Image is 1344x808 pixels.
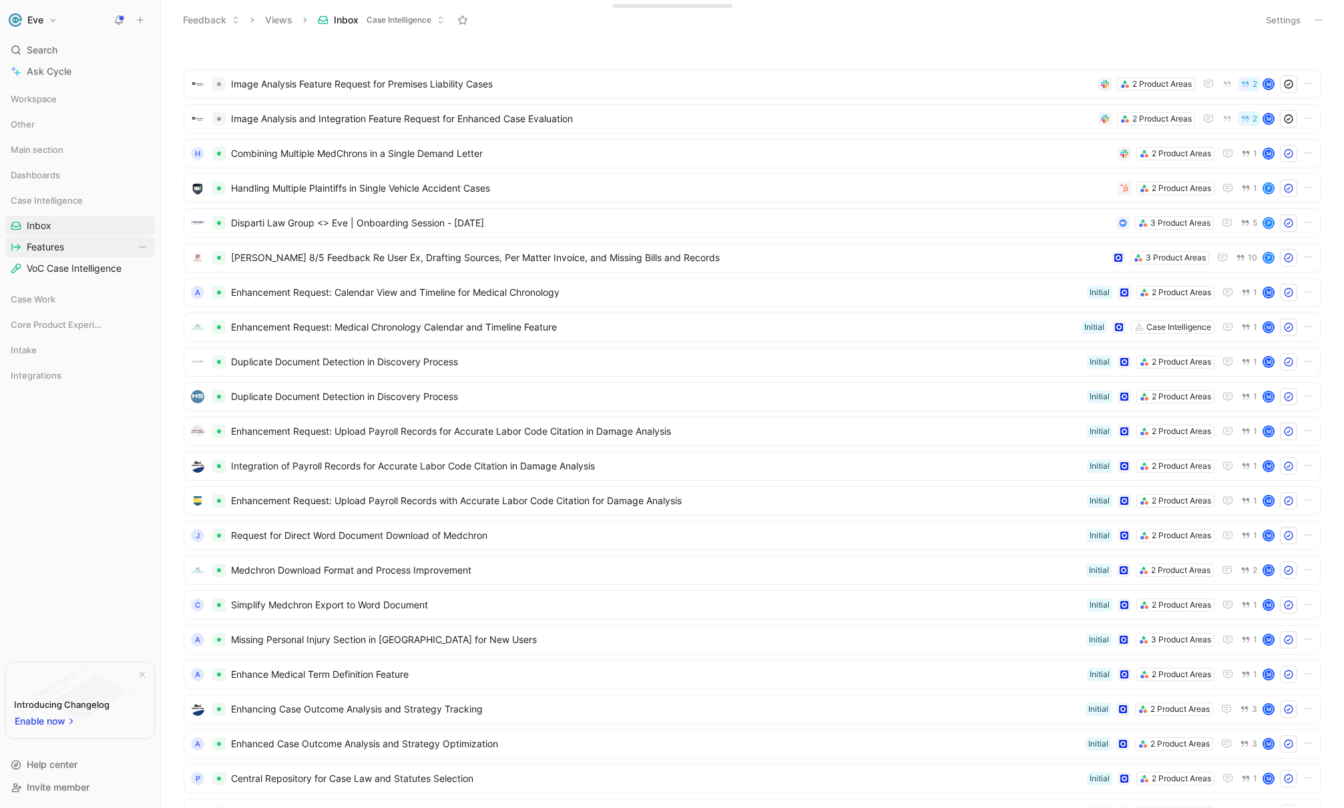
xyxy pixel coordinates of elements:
div: 2 Product Areas [1150,702,1210,716]
span: Enhancement Request: Calendar View and Timeline for Medical Chronology [231,284,1082,300]
div: Core Product Experience [5,315,155,335]
a: AEnhanced Case Outcome Analysis and Strategy Optimization2 Product AreasInitial3M [184,729,1321,759]
a: Inbox [5,216,155,236]
button: 3 [1237,702,1260,717]
span: 3 [1252,740,1257,748]
a: logoEnhancement Request: Upload Payroll Records with Accurate Labor Code Citation for Damage Anal... [184,486,1321,516]
span: 2 [1253,115,1257,123]
span: 1 [1253,150,1257,158]
button: 1 [1239,424,1260,439]
span: Duplicate Document Detection in Discovery Process [231,354,1082,370]
div: M [1264,427,1273,436]
span: 1 [1253,358,1257,366]
img: logo [191,355,204,369]
a: VoC Case Intelligence [5,258,155,278]
img: logo [191,564,204,577]
div: 2 Product Areas [1151,564,1210,577]
span: 10 [1248,254,1257,262]
button: 1 [1239,355,1260,369]
a: CSimplify Medchron Export to Word Document2 Product AreasInitial1M [184,590,1321,620]
div: P [1264,184,1273,193]
div: 2 Product Areas [1152,286,1211,299]
a: logoDuplicate Document Detection in Discovery Process2 Product AreasInitial1M [184,382,1321,411]
div: A [191,633,204,646]
div: Initial [1090,390,1110,403]
div: Case IntelligenceInboxFeaturesView actionsVoC Case Intelligence [5,190,155,278]
div: Case Intelligence [5,190,155,210]
img: logo [191,494,204,508]
button: 1 [1239,493,1260,508]
img: logo [191,321,204,334]
div: 2 Product Areas [1152,147,1211,160]
button: 1 [1239,320,1260,335]
div: M [1264,323,1273,332]
div: Help center [5,755,155,775]
button: 3 [1237,737,1260,751]
div: Initial [1088,737,1108,751]
button: 1 [1239,181,1260,196]
div: M [1264,531,1273,540]
img: logo [191,182,204,195]
div: Initial [1090,668,1110,681]
a: HCombining Multiple MedChrons in a Single Demand Letter2 Product Areas1M [184,139,1321,168]
a: logoIntegration of Payroll Records for Accurate Labor Code Citation in Damage Analysis2 Product A... [184,451,1321,481]
div: 2 Product Areas [1152,355,1211,369]
div: M [1264,392,1273,401]
span: Workspace [11,92,57,106]
div: H [191,147,204,160]
button: 1 [1239,598,1260,612]
div: Case Intelligence [1146,321,1211,334]
a: AEnhancement Request: Calendar View and Timeline for Medical Chronology2 Product AreasInitial1M [184,278,1321,307]
span: Enhancement Request: Upload Payroll Records with Accurate Labor Code Citation for Damage Analysis [231,493,1082,509]
img: logo [191,459,204,473]
div: M [1264,357,1273,367]
span: 1 [1253,393,1257,401]
div: Initial [1090,598,1110,612]
span: [PERSON_NAME] 8/5 Feedback Re User Ex, Drafting Sources, Per Matter Invoice, and Missing Bills an... [231,250,1106,266]
a: logoImage Analysis and Integration Feature Request for Enhanced Case Evaluation2 Product Areas2M [184,104,1321,134]
img: logo [191,425,204,438]
div: Workspace [5,89,155,109]
div: Initial [1090,494,1110,508]
span: Ask Cycle [27,63,71,79]
button: 1 [1239,285,1260,300]
span: Enhancing Case Outcome Analysis and Strategy Tracking [231,701,1080,717]
span: Missing Personal Injury Section in [GEOGRAPHIC_DATA] for New Users [231,632,1081,648]
div: M [1264,79,1273,89]
span: Case Work [11,292,55,306]
span: Features [27,240,64,254]
span: 1 [1253,532,1257,540]
button: 2 [1238,77,1260,91]
span: 1 [1253,497,1257,505]
img: logo [191,390,204,403]
div: M [1264,600,1273,610]
div: Initial [1089,633,1109,646]
div: P [1264,253,1273,262]
button: 10 [1233,250,1260,265]
div: P [1264,218,1273,228]
div: 2 Product Areas [1152,772,1211,785]
span: Invite member [27,781,89,793]
a: logoDuplicate Document Detection in Discovery Process2 Product AreasInitial1M [184,347,1321,377]
span: Enhancement Request: Upload Payroll Records for Accurate Labor Code Citation in Damage Analysis [231,423,1082,439]
button: 1 [1239,146,1260,161]
div: Initial [1088,702,1108,716]
span: 1 [1253,288,1257,296]
div: Other [5,114,155,134]
span: Disparti Law Group <> Eve | Onboarding Session - [DATE] [231,215,1111,231]
button: Views [259,10,298,30]
button: EveEve [5,11,61,29]
a: AMissing Personal Injury Section in [GEOGRAPHIC_DATA] for New Users3 Product AreasInitial1M [184,625,1321,654]
span: Core Product Experience [11,318,102,331]
div: Invite member [5,777,155,797]
span: 2 [1253,566,1257,574]
div: A [191,737,204,751]
img: logo [191,251,204,264]
div: P [191,772,204,785]
span: 2 [1253,80,1257,88]
a: logo[PERSON_NAME] 8/5 Feedback Re User Ex, Drafting Sources, Per Matter Invoice, and Missing Bill... [184,243,1321,272]
div: 2 Product Areas [1132,112,1192,126]
div: 2 Product Areas [1152,494,1211,508]
a: AEnhance Medical Term Definition Feature2 Product AreasInitial1M [184,660,1321,689]
button: 5 [1238,216,1260,230]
